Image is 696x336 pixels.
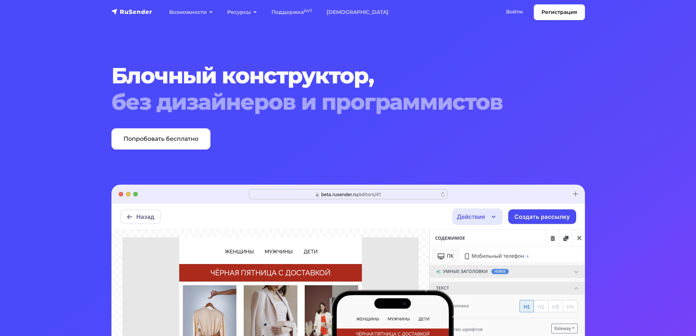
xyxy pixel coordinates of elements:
a: Ресурсы [220,5,264,20]
sup: 24/7 [304,8,312,13]
a: Поддержка24/7 [264,5,319,20]
h1: Блочный конструктор, [111,63,545,115]
a: [DEMOGRAPHIC_DATA] [319,5,396,20]
span: без дизайнеров и программистов [111,89,545,115]
a: Войти [499,4,530,19]
img: RuSender [111,8,152,15]
a: Попробовать бесплатно [111,128,210,150]
a: Возможности [162,5,220,20]
a: Регистрация [534,4,585,20]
